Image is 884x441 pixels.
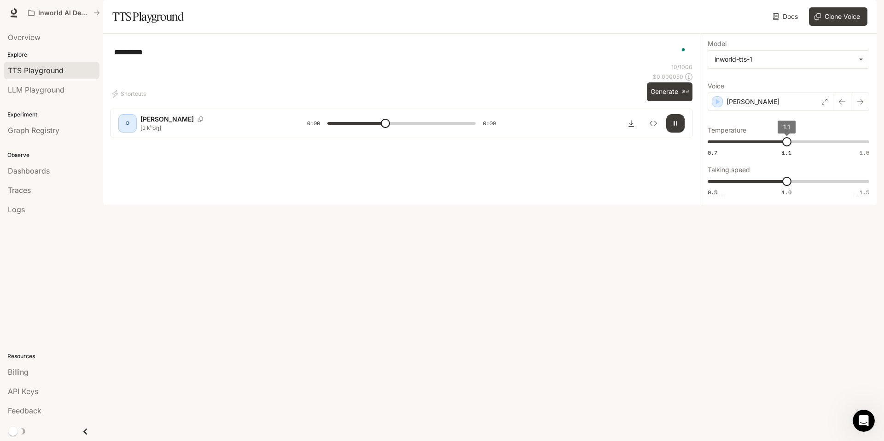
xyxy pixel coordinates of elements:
[307,119,320,128] span: 0:00
[853,192,869,198] p: Faster
[120,116,135,131] div: D
[715,55,854,64] div: inworld-tts-1
[727,97,779,106] p: [PERSON_NAME]
[483,119,496,128] span: 0:00
[671,63,692,71] p: 10 / 1000
[140,124,285,132] p: [û kʰʊ́ŋ]
[860,188,869,196] span: 1.5
[644,114,663,133] button: Inspect
[708,127,746,133] p: Temperature
[682,89,689,95] p: ⌘⏎
[783,123,790,131] span: 1.1
[24,4,104,22] button: All workspaces
[110,87,150,101] button: Shortcuts
[782,149,791,157] span: 1.1
[708,51,869,68] div: inworld-tts-1
[653,73,683,81] p: $ 0.000050
[38,9,90,17] p: Inworld AI Demos
[860,149,869,157] span: 1.5
[708,167,750,173] p: Talking speed
[112,7,184,26] h1: TTS Playground
[708,83,724,89] p: Voice
[708,188,717,196] span: 0.5
[622,114,640,133] button: Download audio
[853,410,875,432] iframe: Intercom live chat
[114,47,689,58] textarea: To enrich screen reader interactions, please activate Accessibility in Grammarly extension settings
[771,7,802,26] a: Docs
[708,41,727,47] p: Model
[708,149,717,157] span: 0.7
[647,82,692,101] button: Generate⌘⏎
[809,7,867,26] button: Clone Voice
[140,115,194,124] p: [PERSON_NAME]
[708,192,726,198] p: Slower
[194,116,207,122] button: Copy Voice ID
